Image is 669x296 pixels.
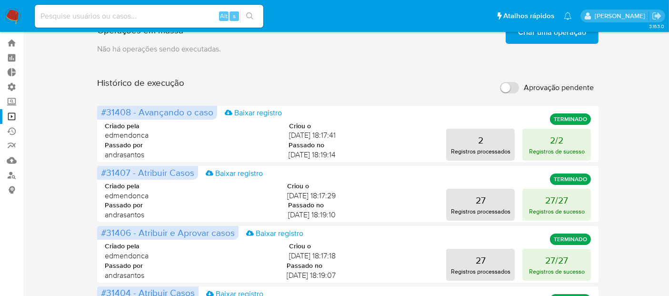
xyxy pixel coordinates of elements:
[595,11,649,20] p: luciana.joia@mercadopago.com.br
[652,11,662,21] a: Sair
[35,10,263,22] input: Pesquise usuários ou casos...
[233,11,236,20] span: s
[503,11,554,21] span: Atalhos rápidos
[220,11,228,20] span: Alt
[564,12,572,20] a: Notificações
[649,22,664,30] span: 3.163.0
[240,10,260,23] button: search-icon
